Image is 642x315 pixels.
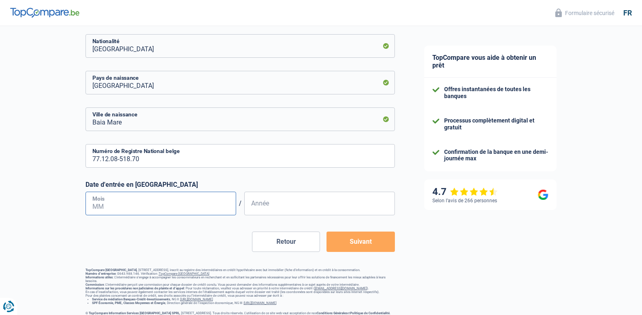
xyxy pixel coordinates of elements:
button: Retour [252,232,320,252]
input: 12.12.12-123.12 [85,144,395,168]
label: Date d'entrée en [GEOGRAPHIC_DATA] [85,181,395,188]
input: Belgique [85,71,395,94]
input: AAAA [244,192,395,215]
input: MM [85,192,236,215]
strong: TopCompare [GEOGRAPHIC_DATA] [85,268,137,272]
strong: Politique de Confidentialité [350,311,390,315]
p: : 0643.988.146. Vérification : [85,272,395,276]
strong: Numéro d’entreprise [85,272,116,276]
a: [URL][DOMAIN_NAME] [244,301,276,305]
a: TopCompare [GEOGRAPHIC_DATA] [159,272,209,276]
strong: © TopCompare Information Services [GEOGRAPHIC_DATA] SPRL [85,311,180,315]
strong: Service de médiation Banques-Crédit-Investissements [92,297,170,301]
p: : L’intermédiaire perçoit une commission pour chaque dossier de crédit conclu. Vous pouvez demand... [85,283,395,287]
span: / [236,199,244,207]
div: Selon l’avis de 266 personnes [432,198,497,203]
img: TopCompare Logo [10,8,79,17]
p: En cas d’insatisfaction, vous pouvez également contacter les services internes de l’établissement... [85,290,395,294]
strong: SPF Économie, PME, Classes Moyennes et Énergie [92,301,165,305]
strong: Informations sur les procédures non judiciaires de plainte et d’appel [85,287,184,290]
strong: Commission [85,283,104,287]
button: Suivant [326,232,394,252]
p: , [STREET_ADDRESS]. Tous droits réservés. L’utilisation de ce site web vaut acceptation de nos et . [85,311,395,315]
div: 4.7 [432,186,498,198]
div: Processus complètement digital et gratuit [444,117,548,131]
button: Formulaire sécurisé [550,6,619,20]
div: TopCompare vous aide à obtenir un prêt [424,46,557,78]
p: : Pour toute réclamation, veuillez vous adresser en priorité à votre intermédiaire de crédit ( ). [85,287,395,290]
strong: Informations utiles [85,276,113,279]
a: [URL][DOMAIN_NAME] [180,297,213,301]
p: : L’intermédiaire s’engage à accompagner les consommateurs en recherchant et en sollicitant les p... [85,276,395,283]
div: fr [623,9,632,17]
strong: Conditions Générales [317,311,347,315]
p: , [STREET_ADDRESS], inscrit au registre des intermédiaires en crédit hypothécaire avec but immobi... [85,268,395,272]
li: , Direction générale de l’inspection économique, NG III : [92,301,395,305]
div: Confirmation de la banque en une demi-journée max [444,149,548,162]
input: Belgique [85,34,395,58]
div: Offres instantanées de toutes les banques [444,86,548,100]
li: , NG II : [92,297,395,301]
a: [EMAIL_ADDRESS][DOMAIN_NAME] [315,287,367,290]
p: Pour des plaintes concernant un contrat de crédit, ses droits associés ou l’intermédiaire de créd... [85,294,395,297]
